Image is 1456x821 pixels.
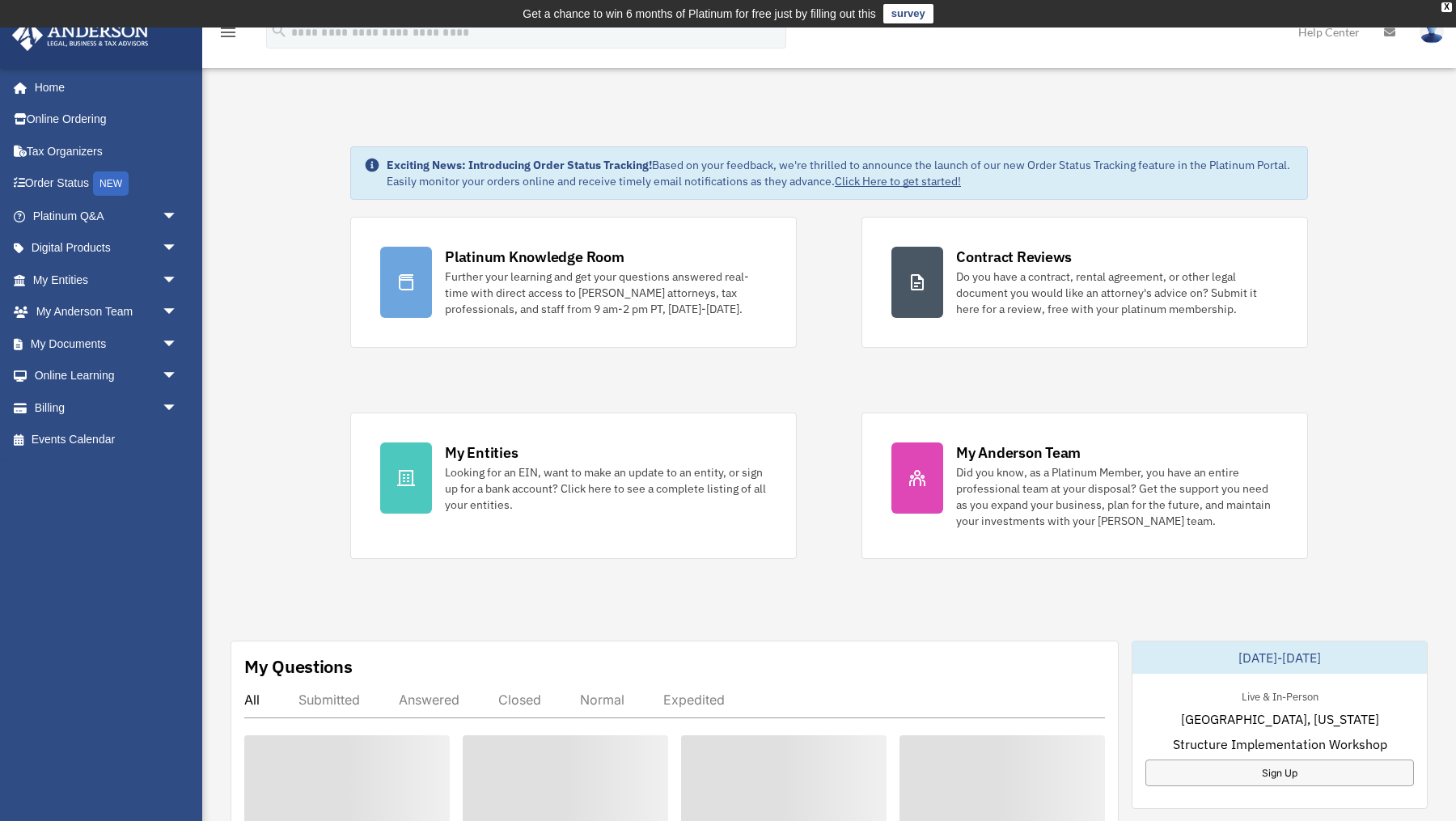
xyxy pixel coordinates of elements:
a: My Anderson Team Did you know, as a Platinum Member, you have an entire professional team at your... [861,413,1308,559]
a: Tax Organizers [11,135,202,167]
span: arrow_drop_down [162,296,194,329]
div: Submitted [298,692,360,708]
div: All [244,692,260,708]
div: Further your learning and get your questions answered real-time with direct access to [PERSON_NAM... [445,269,767,317]
span: [GEOGRAPHIC_DATA], [US_STATE] [1181,709,1379,729]
span: arrow_drop_down [162,328,194,361]
div: NEW [93,171,129,196]
a: My Entities Looking for an EIN, want to make an update to an entity, or sign up for a bank accoun... [350,413,797,559]
div: Contract Reviews [956,247,1072,267]
a: Billingarrow_drop_down [11,391,202,424]
a: Home [11,71,194,104]
div: Platinum Knowledge Room [445,247,624,267]
a: Events Calendar [11,424,202,456]
a: Online Ordering [11,104,202,136]
a: My Entitiesarrow_drop_down [11,264,202,296]
a: Click Here to get started! [835,174,961,188]
a: Platinum Q&Aarrow_drop_down [11,200,202,232]
span: arrow_drop_down [162,360,194,393]
a: Order StatusNEW [11,167,202,201]
span: arrow_drop_down [162,264,194,297]
span: arrow_drop_down [162,200,194,233]
i: search [270,22,288,40]
div: My Questions [244,654,353,679]
span: Structure Implementation Workshop [1173,734,1387,754]
img: User Pic [1420,20,1444,44]
div: My Entities [445,442,518,463]
a: survey [883,4,933,23]
a: Contract Reviews Do you have a contract, rental agreement, or other legal document you would like... [861,217,1308,348]
img: Anderson Advisors Platinum Portal [7,19,154,51]
div: Do you have a contract, rental agreement, or other legal document you would like an attorney's ad... [956,269,1278,317]
div: Live & In-Person [1229,687,1331,704]
div: close [1441,2,1452,12]
div: Answered [399,692,459,708]
span: arrow_drop_down [162,391,194,425]
a: Sign Up [1145,760,1414,786]
div: Normal [580,692,624,708]
a: My Documentsarrow_drop_down [11,328,202,360]
a: Platinum Knowledge Room Further your learning and get your questions answered real-time with dire... [350,217,797,348]
span: arrow_drop_down [162,232,194,265]
strong: Exciting News: Introducing Order Status Tracking! [387,158,652,172]
a: My Anderson Teamarrow_drop_down [11,296,202,328]
div: My Anderson Team [956,442,1081,463]
a: menu [218,28,238,42]
div: Based on your feedback, we're thrilled to announce the launch of our new Order Status Tracking fe... [387,157,1294,189]
a: Online Learningarrow_drop_down [11,360,202,392]
div: Looking for an EIN, want to make an update to an entity, or sign up for a bank account? Click her... [445,464,767,513]
div: Closed [498,692,541,708]
div: Did you know, as a Platinum Member, you have an entire professional team at your disposal? Get th... [956,464,1278,529]
div: Get a chance to win 6 months of Platinum for free just by filling out this [523,4,876,23]
i: menu [218,23,238,42]
div: [DATE]-[DATE] [1132,641,1427,674]
div: Expedited [663,692,725,708]
a: Digital Productsarrow_drop_down [11,232,202,264]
